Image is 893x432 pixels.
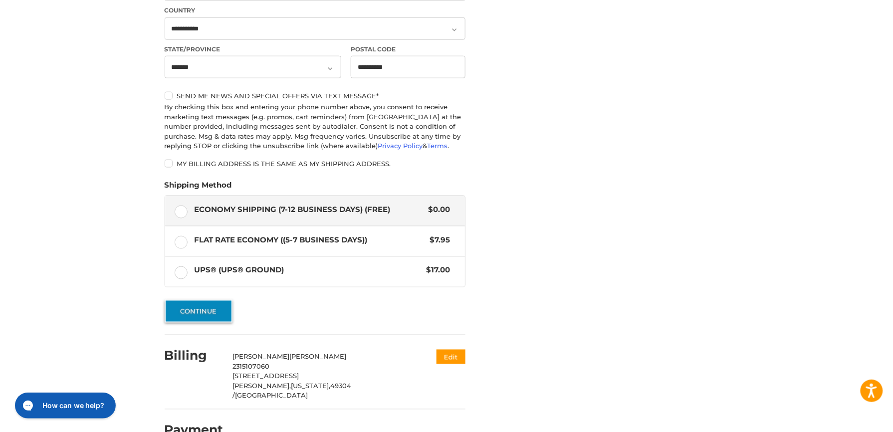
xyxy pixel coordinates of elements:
[235,392,308,400] span: [GEOGRAPHIC_DATA]
[422,265,450,276] span: $17.00
[291,382,330,390] span: [US_STATE],
[194,204,424,216] span: Economy Shipping (7-12 Business Days) (Free)
[437,350,465,364] button: Edit
[165,160,465,168] label: My billing address is the same as my shipping address.
[232,353,289,361] span: [PERSON_NAME]
[165,6,465,15] label: Country
[425,234,450,246] span: $7.95
[165,300,232,323] button: Continue
[232,363,269,371] span: 2315107060
[378,142,423,150] a: Privacy Policy
[194,265,422,276] span: UPS® (UPS® Ground)
[165,180,232,196] legend: Shipping Method
[10,389,119,422] iframe: Gorgias live chat messenger
[232,372,299,380] span: [STREET_ADDRESS]
[165,45,341,54] label: State/Province
[811,405,893,432] iframe: Google Customer Reviews
[165,92,465,100] label: Send me news and special offers via text message*
[194,234,425,246] span: Flat Rate Economy ((5-7 Business Days))
[428,142,448,150] a: Terms
[232,382,291,390] span: [PERSON_NAME],
[165,102,465,151] div: By checking this box and entering your phone number above, you consent to receive marketing text ...
[424,204,450,216] span: $0.00
[289,353,346,361] span: [PERSON_NAME]
[351,45,465,54] label: Postal Code
[165,348,223,364] h2: Billing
